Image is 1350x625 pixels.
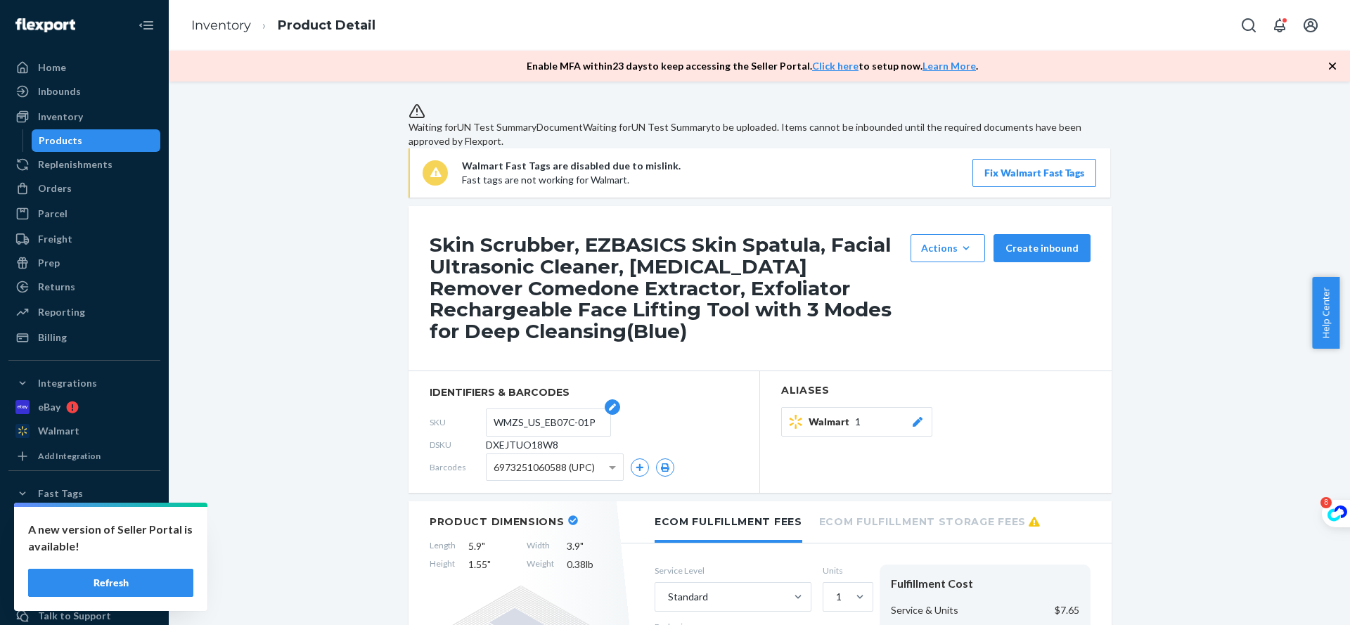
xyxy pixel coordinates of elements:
a: Inventory [8,105,160,128]
a: Learn More [922,60,976,72]
div: Freight [38,232,72,246]
li: Ecom Fulfillment Storage Fees [819,501,1040,540]
div: Prep [38,256,60,270]
button: Refresh [28,569,193,597]
a: eBay [8,396,160,418]
span: Width [527,539,554,553]
a: Click here [812,60,859,72]
input: Standard [667,590,668,604]
a: Returns [8,276,160,298]
span: DXEJTUO18W8 [486,438,558,452]
span: " [580,540,584,552]
ol: breadcrumbs [180,5,387,46]
img: Flexport logo [15,18,75,32]
div: Fast Tags [38,487,83,501]
p: Fast tags are not working for Walmart. [462,173,681,187]
span: DSKU [430,439,486,451]
span: SKU [430,416,486,428]
h2: Aliases [781,385,1091,396]
input: 1 [835,590,836,604]
span: " [487,558,491,570]
p: Walmart Fast Tags are disabled due to mislink. [462,159,681,173]
a: Settings [8,581,160,603]
span: Weight [527,558,554,572]
button: Fast Tags [8,482,160,505]
span: " [482,540,485,552]
div: Standard [668,590,708,604]
p: A new version of Seller Portal is available! [28,521,193,555]
a: Reporting [8,301,160,323]
a: Home [8,56,160,79]
a: Inbounds [8,80,160,103]
div: Integrations [38,376,97,390]
button: Integrations [8,372,160,394]
span: 5.9 [468,539,514,553]
a: eBay Fast Tags [8,506,160,529]
span: Waiting for UN Test Summary to be uploaded. Items cannot be inbounded until the required document... [409,121,1081,147]
a: Billing [8,326,160,349]
label: Units [823,565,868,576]
a: Product Detail [278,18,375,33]
div: Actions [921,241,975,255]
div: 1 [836,590,842,604]
a: Products [32,129,161,152]
span: Height [430,558,456,572]
label: Service Level [655,565,811,576]
div: eBay [38,400,60,414]
a: Walmart [8,420,160,442]
a: Prep [8,252,160,274]
a: Add Integration [8,448,160,465]
li: Ecom Fulfillment Fees [655,501,802,543]
div: Reporting [38,305,85,319]
h1: Skin Scrubber, EZBASICS Skin Spatula, Facial Ultrasonic Cleaner, [MEDICAL_DATA] Remover Comedone ... [430,234,904,342]
button: Fix Walmart Fast Tags [972,159,1096,187]
span: 6973251060588 (UPC) [494,456,595,479]
span: identifiers & barcodes [430,385,738,399]
a: Replenishments [8,153,160,176]
p: Service & Units [891,603,958,617]
button: Create inbound [994,234,1091,262]
p: Enable MFA within 23 days to keep accessing the Seller Portal. to setup now. . [527,59,978,73]
div: Billing [38,330,67,344]
div: Walmart [38,424,79,438]
span: Barcodes [430,461,486,473]
button: Actions [911,234,985,262]
button: Help Center [1312,277,1339,349]
h2: Product Dimensions [430,515,565,528]
button: Walmart1 [781,407,932,437]
div: Returns [38,280,75,294]
div: Products [39,134,82,148]
a: Orders [8,177,160,200]
a: Freight [8,228,160,250]
span: 1.55 [468,558,514,572]
button: Open Search Box [1235,11,1263,39]
div: Replenishments [38,157,112,172]
span: 0.38 lb [567,558,612,572]
div: Talk to Support [38,609,111,623]
button: Open notifications [1266,11,1294,39]
span: Walmart [809,415,855,429]
a: Walmart Fast Tags [8,530,160,553]
div: Fulfillment Cost [891,576,1079,592]
button: Close Navigation [132,11,160,39]
span: Waiting for UN Test Summary Document [409,121,583,133]
a: Parcel [8,202,160,225]
a: Add Fast Tag [8,558,160,575]
span: Length [430,539,456,553]
div: Parcel [38,207,67,221]
span: 3.9 [567,539,612,553]
div: Inbounds [38,84,81,98]
span: 1 [855,415,861,429]
div: Inventory [38,110,83,124]
p: $7.65 [1055,603,1079,617]
div: Home [38,60,66,75]
button: Open account menu [1297,11,1325,39]
a: Inventory [191,18,251,33]
div: Orders [38,181,72,195]
div: Add Integration [38,450,101,462]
